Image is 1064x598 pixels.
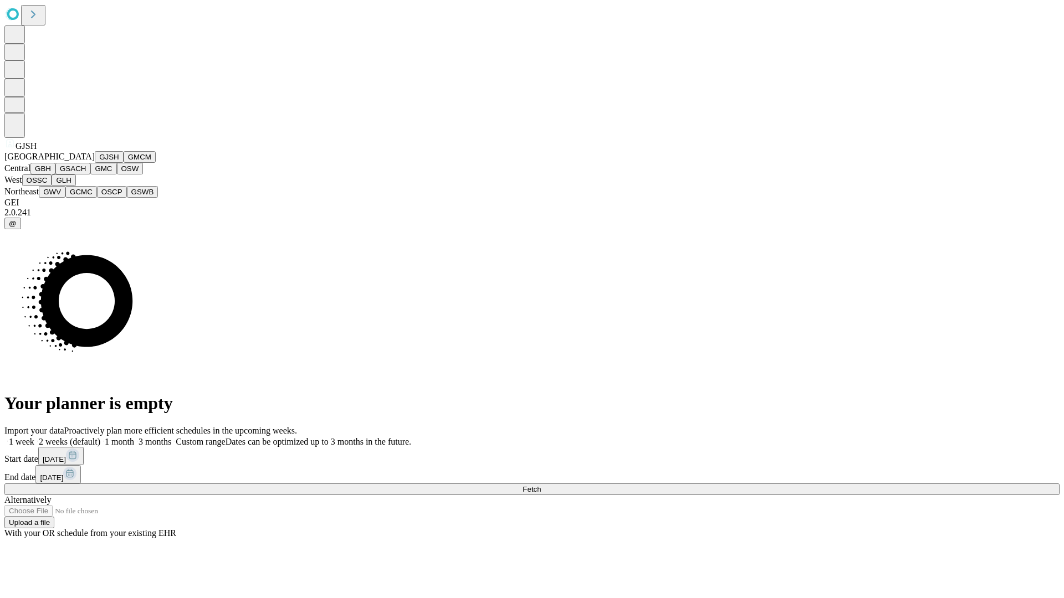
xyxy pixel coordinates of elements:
[40,473,63,482] span: [DATE]
[65,186,97,198] button: GCMC
[38,447,84,465] button: [DATE]
[22,174,52,186] button: OSSC
[4,483,1060,495] button: Fetch
[90,163,116,174] button: GMC
[30,163,55,174] button: GBH
[4,495,51,504] span: Alternatively
[226,437,411,446] span: Dates can be optimized up to 3 months in the future.
[127,186,158,198] button: GSWB
[16,141,37,151] span: GJSH
[95,151,124,163] button: GJSH
[124,151,156,163] button: GMCM
[4,447,1060,465] div: Start date
[117,163,144,174] button: OSW
[35,465,81,483] button: [DATE]
[4,517,54,528] button: Upload a file
[523,485,541,493] span: Fetch
[176,437,225,446] span: Custom range
[39,437,100,446] span: 2 weeks (default)
[139,437,171,446] span: 3 months
[52,174,75,186] button: GLH
[64,426,297,435] span: Proactively plan more efficient schedules in the upcoming weeks.
[4,208,1060,218] div: 2.0.241
[4,187,39,196] span: Northeast
[4,163,30,173] span: Central
[97,186,127,198] button: OSCP
[4,152,95,161] span: [GEOGRAPHIC_DATA]
[4,393,1060,414] h1: Your planner is empty
[4,175,22,184] span: West
[4,218,21,229] button: @
[4,198,1060,208] div: GEI
[55,163,90,174] button: GSACH
[9,437,34,446] span: 1 week
[4,465,1060,483] div: End date
[43,455,66,463] span: [DATE]
[105,437,134,446] span: 1 month
[4,426,64,435] span: Import your data
[39,186,65,198] button: GWV
[4,528,176,538] span: With your OR schedule from your existing EHR
[9,219,17,228] span: @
